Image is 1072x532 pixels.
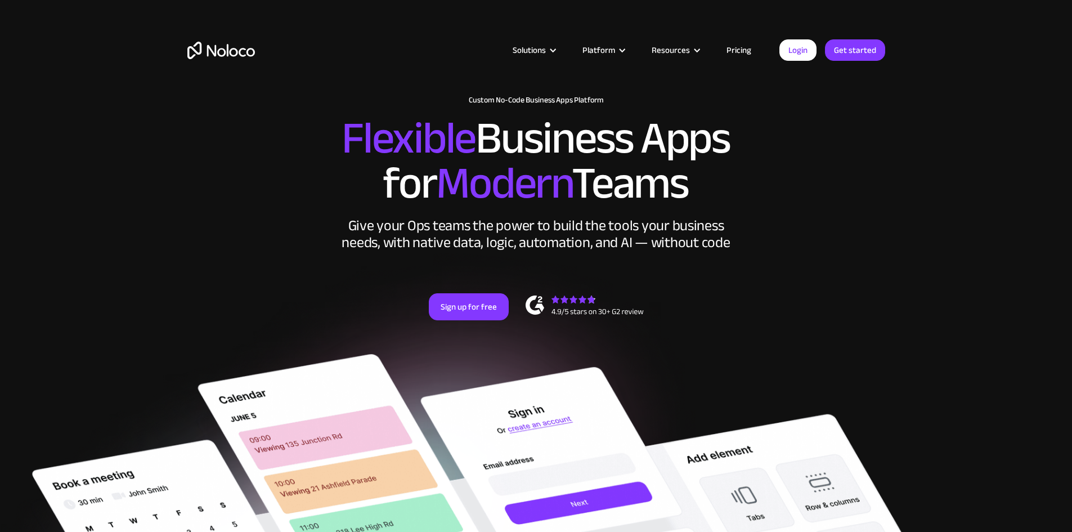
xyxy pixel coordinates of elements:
div: Solutions [513,43,546,57]
div: Resources [652,43,690,57]
h2: Business Apps for Teams [187,116,885,206]
a: Login [779,39,817,61]
div: Solutions [499,43,568,57]
div: Resources [638,43,712,57]
div: Platform [568,43,638,57]
span: Modern [436,141,572,225]
a: Pricing [712,43,765,57]
span: Flexible [342,96,476,180]
div: Platform [582,43,615,57]
a: Sign up for free [429,293,509,320]
a: Get started [825,39,885,61]
a: home [187,42,255,59]
div: Give your Ops teams the power to build the tools your business needs, with native data, logic, au... [339,217,733,251]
